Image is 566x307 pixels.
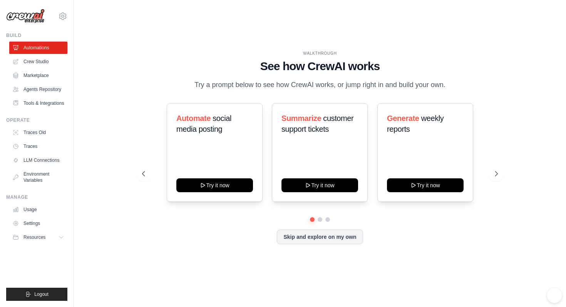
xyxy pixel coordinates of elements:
a: LLM Connections [9,154,67,166]
a: Tools & Integrations [9,97,67,109]
a: Marketplace [9,69,67,82]
button: Try it now [281,178,358,192]
span: Automate [176,114,211,122]
span: Summarize [281,114,321,122]
a: Agents Repository [9,83,67,96]
span: customer support tickets [281,114,353,133]
span: Generate [387,114,419,122]
span: Resources [23,234,45,240]
span: social media posting [176,114,231,133]
a: Traces [9,140,67,153]
span: weekly reports [387,114,444,133]
img: Logo [6,9,45,23]
div: Manage [6,194,67,200]
button: Try it now [387,178,464,192]
div: WALKTHROUGH [142,50,497,56]
button: Logout [6,288,67,301]
a: Traces Old [9,126,67,139]
a: Automations [9,42,67,54]
button: Resources [9,231,67,243]
p: Try a prompt below to see how CrewAI works, or jump right in and build your own. [191,79,449,91]
a: Usage [9,203,67,216]
a: Environment Variables [9,168,67,186]
a: Crew Studio [9,55,67,68]
span: Logout [34,291,49,297]
a: Settings [9,217,67,230]
div: Operate [6,117,67,123]
button: Skip and explore on my own [277,230,363,244]
button: Try it now [176,178,253,192]
h1: See how CrewAI works [142,59,497,73]
div: Build [6,32,67,39]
